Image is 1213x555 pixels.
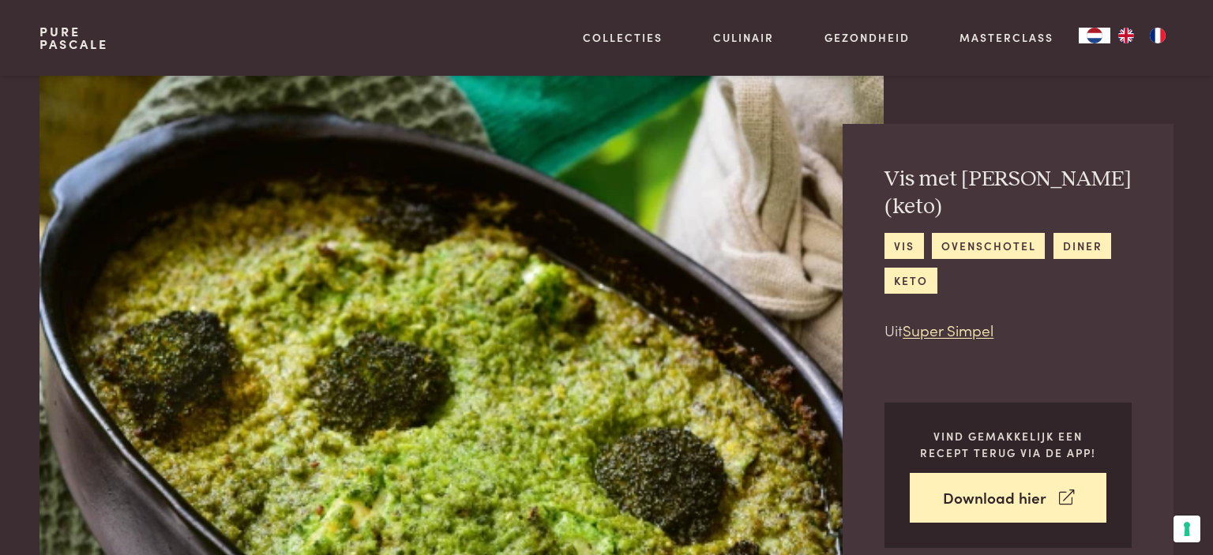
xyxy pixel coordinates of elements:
p: Vind gemakkelijk een recept terug via de app! [910,428,1106,460]
a: Culinair [713,29,774,46]
ul: Language list [1110,28,1174,43]
h2: Vis met [PERSON_NAME] (keto) [884,166,1132,220]
a: Download hier [910,473,1106,523]
div: Language [1079,28,1110,43]
p: Uit [884,319,1132,342]
a: diner [1053,233,1111,259]
a: EN [1110,28,1142,43]
a: Masterclass [960,29,1053,46]
a: vis [884,233,923,259]
a: Gezondheid [824,29,910,46]
a: keto [884,268,937,294]
aside: Language selected: Nederlands [1079,28,1174,43]
a: NL [1079,28,1110,43]
a: ovenschotel [932,233,1045,259]
a: Super Simpel [903,319,993,340]
a: Collecties [583,29,663,46]
a: FR [1142,28,1174,43]
button: Uw voorkeuren voor toestemming voor trackingtechnologieën [1174,516,1200,542]
a: PurePascale [39,25,108,51]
